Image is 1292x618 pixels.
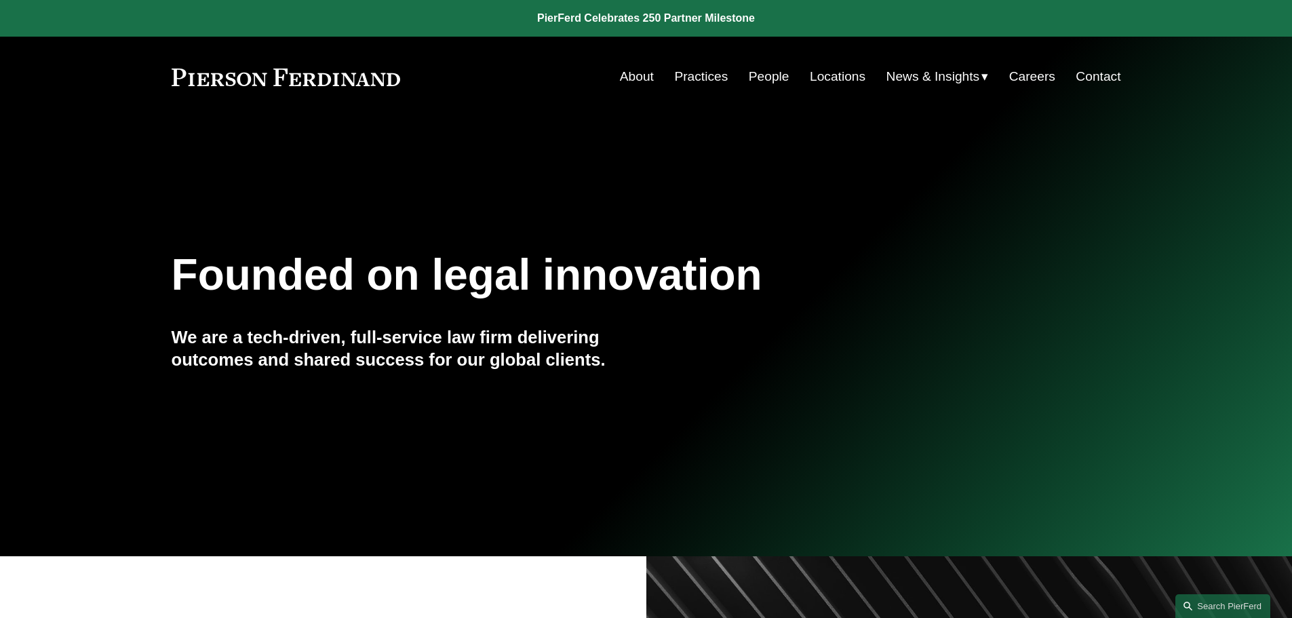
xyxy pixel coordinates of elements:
a: People [749,64,789,90]
h4: We are a tech-driven, full-service law firm delivering outcomes and shared success for our global... [172,326,646,370]
a: Careers [1009,64,1055,90]
a: Contact [1076,64,1120,90]
span: News & Insights [886,65,980,89]
a: Practices [674,64,728,90]
a: About [620,64,654,90]
a: folder dropdown [886,64,989,90]
h1: Founded on legal innovation [172,250,963,300]
a: Locations [810,64,865,90]
a: Search this site [1175,594,1270,618]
